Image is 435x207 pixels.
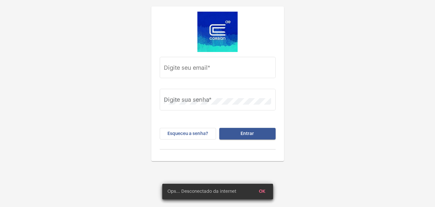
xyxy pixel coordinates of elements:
[241,131,254,136] span: Entrar
[259,189,265,194] span: OK
[219,128,276,140] button: Entrar
[167,188,236,195] span: Ops... Desconectado da internet
[197,12,238,52] img: d4669ae0-8c07-2337-4f67-34b0df7f5ae4.jpeg
[160,128,216,140] button: Esqueceu a senha?
[167,131,208,136] span: Esqueceu a senha?
[164,66,271,72] input: Digite seu email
